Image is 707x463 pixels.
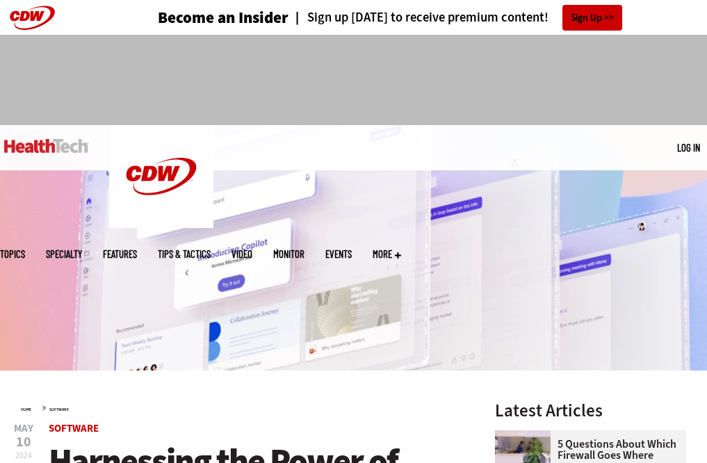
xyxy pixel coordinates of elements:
[101,49,607,111] iframe: advertisement
[14,435,33,449] span: 10
[158,249,211,259] a: Tips & Tactics
[231,249,252,259] a: Video
[49,421,99,435] a: Software
[273,249,304,259] a: MonITor
[495,430,558,441] a: Healthcare provider using computer
[14,423,33,434] span: May
[495,439,678,461] a: 5 Questions About Which Firewall Goes Where
[109,217,213,231] a: CDW
[21,407,31,412] a: Home
[677,141,700,154] a: Log in
[46,249,82,259] span: Specialty
[15,450,32,461] span: 2024
[109,125,213,228] img: Home
[562,5,622,31] a: Sign Up
[325,249,352,259] a: Events
[677,140,700,155] div: User menu
[49,407,69,412] a: Software
[158,10,289,26] a: Become an Insider
[495,402,686,419] h3: Latest Articles
[103,249,137,259] a: Features
[21,402,460,413] div: »
[289,11,548,24] a: Sign up [DATE] to receive premium content!
[373,249,401,259] span: More
[4,139,88,153] img: Home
